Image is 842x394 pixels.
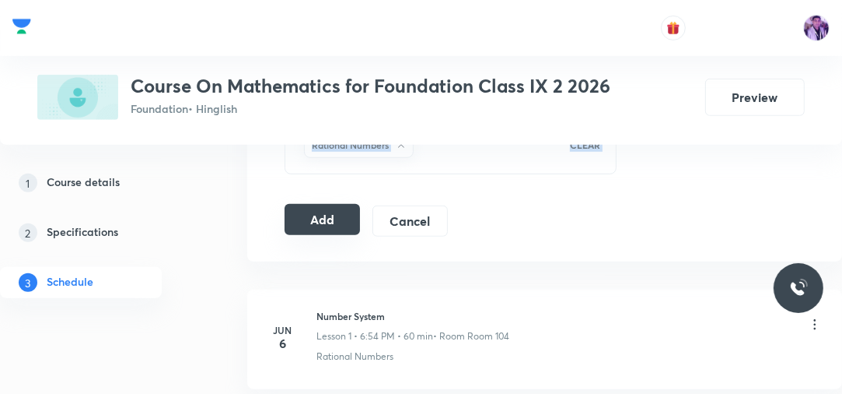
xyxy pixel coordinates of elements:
h5: Specifications [47,223,118,242]
img: ttu [789,279,808,297]
p: CLEAR [570,138,600,152]
img: 2622E982-1666-41BD-9608-858766430C28_plus.png [37,75,118,120]
p: Foundation • Hinglish [131,100,610,117]
img: Company Logo [12,15,31,38]
button: Cancel [372,206,448,237]
h5: Course details [47,174,120,192]
button: Add [285,204,360,235]
h6: Number System [316,309,509,323]
p: Rational Numbers [316,350,393,364]
img: preeti Tripathi [803,15,830,41]
p: 1 [19,174,37,192]
button: Preview [705,79,805,116]
a: Company Logo [12,15,31,42]
button: avatar [661,16,686,40]
p: • Room Room 104 [433,329,509,343]
img: avatar [666,21,680,35]
p: 3 [19,273,37,292]
h6: Rational Numbers [312,138,389,152]
p: Lesson 1 • 6:54 PM • 60 min [316,329,433,343]
h6: Jun [267,323,298,337]
p: 2 [19,223,37,242]
h4: 6 [267,337,298,350]
h5: Schedule [47,273,93,292]
h3: Course On Mathematics for Foundation Class IX 2 2026 [131,75,610,97]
